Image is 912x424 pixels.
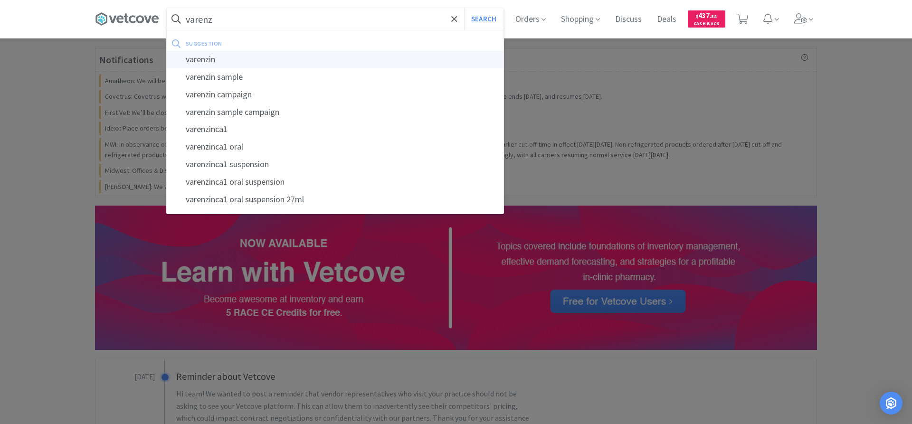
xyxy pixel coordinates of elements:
[167,51,503,68] div: varenzin
[693,21,720,28] span: Cash Back
[167,86,503,104] div: varenzin campaign
[696,13,698,19] span: $
[611,15,646,24] a: Discuss
[464,8,503,30] button: Search
[880,392,902,415] div: Open Intercom Messenger
[167,8,503,30] input: Search by item, sku, manufacturer, ingredient, size...
[688,6,725,32] a: $437.58Cash Back
[167,121,503,138] div: varenzinca1
[167,138,503,156] div: varenzinca1 oral
[186,36,360,51] div: suggestion
[710,13,717,19] span: . 58
[167,191,503,208] div: varenzinca1 oral suspension 27ml
[696,11,717,20] span: 437
[167,156,503,173] div: varenzinca1 suspension
[167,104,503,121] div: varenzin sample campaign
[167,173,503,191] div: varenzinca1 oral suspension
[653,15,680,24] a: Deals
[167,68,503,86] div: varenzin sample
